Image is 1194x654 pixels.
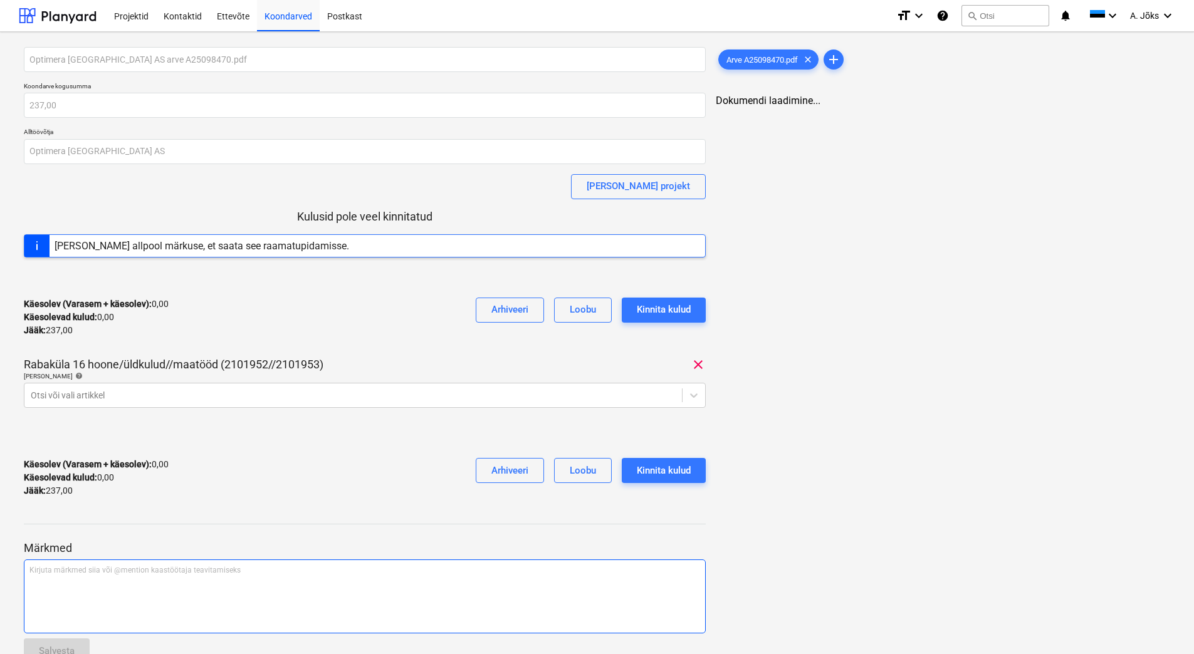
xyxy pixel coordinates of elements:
p: 0,00 [24,311,114,324]
div: Arve A25098470.pdf [718,49,819,70]
button: Otsi [961,5,1049,26]
div: Loobu [570,462,596,479]
i: keyboard_arrow_down [1160,8,1175,23]
button: Arhiveeri [476,298,544,323]
button: Arhiveeri [476,458,544,483]
div: [PERSON_NAME] allpool märkuse, et saata see raamatupidamisse. [55,240,349,252]
i: notifications [1059,8,1072,23]
i: Abikeskus [936,8,949,23]
div: Loobu [570,301,596,318]
p: Märkmed [24,541,706,556]
button: Kinnita kulud [622,298,706,323]
button: Loobu [554,298,612,323]
p: 0,00 [24,458,169,471]
p: 0,00 [24,298,169,311]
button: Kinnita kulud [622,458,706,483]
strong: Jääk : [24,485,46,496]
span: search [967,11,977,21]
p: Rabaküla 16 hoone/üldkulud//maatööd (2101952//2101953) [24,357,323,372]
button: [PERSON_NAME] projekt [571,174,706,199]
p: 237,00 [24,484,73,497]
strong: Käesolevad kulud : [24,472,97,482]
p: Koondarve kogusumma [24,82,706,93]
input: Koondarve nimi [24,47,706,72]
p: 0,00 [24,471,114,484]
p: 237,00 [24,324,73,337]
p: Kulusid pole veel kinnitatud [24,209,706,224]
button: Loobu [554,458,612,483]
input: Koondarve kogusumma [24,93,706,118]
input: Alltöövõtja [24,139,706,164]
div: Arhiveeri [491,301,528,318]
span: clear [691,357,706,372]
i: keyboard_arrow_down [1105,8,1120,23]
span: clear [800,52,815,67]
div: Kinnita kulud [637,462,691,479]
div: Dokumendi laadimine... [716,95,1170,106]
span: Arve A25098470.pdf [719,55,805,65]
span: A. Jõks [1130,11,1159,21]
strong: Käesolevad kulud : [24,312,97,322]
div: [PERSON_NAME] [24,372,706,380]
span: add [826,52,841,67]
iframe: Chat Widget [1131,594,1194,654]
i: format_size [896,8,911,23]
div: Kinnita kulud [637,301,691,318]
strong: Jääk : [24,325,46,335]
strong: Käesolev (Varasem + käesolev) : [24,299,152,309]
div: Arhiveeri [491,462,528,479]
span: help [73,372,83,380]
div: [PERSON_NAME] projekt [587,178,690,194]
strong: Käesolev (Varasem + käesolev) : [24,459,152,469]
p: Alltöövõtja [24,128,706,138]
i: keyboard_arrow_down [911,8,926,23]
